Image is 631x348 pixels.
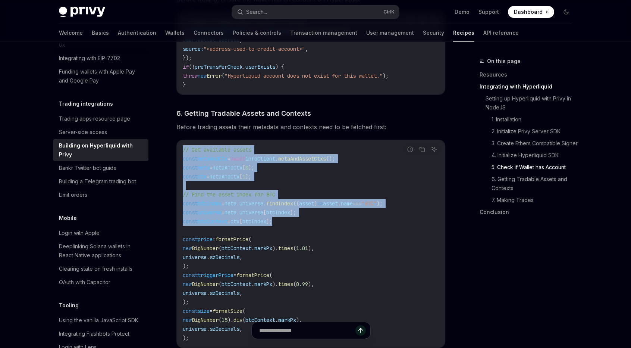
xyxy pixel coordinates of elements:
[377,200,383,207] span: );
[272,245,278,252] span: ).
[176,122,445,132] span: Before trading assets their metadata and contexts need to be fetched first:
[299,200,314,207] span: asset
[483,24,519,42] a: API reference
[266,209,290,216] span: btcIndex
[453,24,474,42] a: Recipes
[254,281,272,288] span: markPx
[59,24,83,42] a: Welcome
[222,72,225,79] span: (
[362,200,377,207] span: "BTC"
[242,164,245,171] span: [
[183,254,207,261] span: universe
[222,245,251,252] span: btcContext
[183,46,204,52] span: source:
[59,229,100,237] div: Login with Apple
[183,218,198,225] span: const
[405,145,415,154] button: Report incorrect code
[176,108,311,118] span: 6. Getting Tradable Assets and Contexts
[210,173,239,180] span: metaAndCtx
[92,24,109,42] a: Basics
[198,236,213,243] span: price
[239,254,242,261] span: ,
[341,200,353,207] span: name
[242,317,245,323] span: (
[53,226,148,240] a: Login with Apple
[245,164,248,171] span: 0
[219,245,222,252] span: (
[222,209,225,216] span: =
[560,6,572,18] button: Toggle dark mode
[236,272,269,279] span: formatPrice
[480,69,578,81] a: Resources
[278,281,293,288] span: times
[207,72,222,79] span: Error
[59,329,129,338] div: Integrating Flashbots Protect
[210,254,239,261] span: szDecimals
[198,72,207,79] span: new
[230,218,239,225] span: ctx
[272,281,278,288] span: ).
[251,281,254,288] span: .
[59,7,105,17] img: dark logo
[275,317,278,323] span: .
[183,308,198,314] span: const
[59,67,144,85] div: Funding wallets with Apple Pay and Google Pay
[59,278,110,287] div: OAuth with Capacitor
[183,155,198,162] span: const
[269,272,272,279] span: (
[246,7,267,16] div: Search...
[492,137,578,149] a: 3. Create Ethers Compatible Signer
[59,190,87,199] div: Limit orders
[275,155,278,162] span: .
[59,141,144,159] div: Building on Hyperliquid with Privy
[183,236,198,243] span: const
[198,272,233,279] span: triggerPrice
[183,191,275,198] span: // Find the asset index for BTC
[236,200,239,207] span: .
[183,63,189,70] span: if
[275,63,284,70] span: ) {
[293,281,296,288] span: (
[222,281,251,288] span: btcContext
[59,301,79,310] h5: Tooling
[296,317,302,323] span: ),
[192,245,219,252] span: BigNumber
[227,218,230,225] span: =
[198,209,222,216] span: universe
[242,308,245,314] span: (
[210,308,213,314] span: =
[263,209,266,216] span: [
[308,245,314,252] span: ),
[183,209,198,216] span: const
[53,276,148,289] a: OAuth with Capacitor
[222,317,227,323] span: 15
[232,5,399,19] button: Search...CtrlK
[227,317,233,323] span: ).
[53,52,148,65] a: Integrating with EIP-7702
[210,290,239,296] span: szDecimals
[417,145,427,154] button: Copy the contents from the code block
[198,164,210,171] span: meta
[198,308,210,314] span: size
[305,46,308,52] span: ,
[486,93,578,114] a: Setting up Hyperliquid with Privy in NodeJS
[59,214,77,223] h5: Mobile
[198,218,227,225] span: btcContext
[239,218,242,225] span: [
[278,317,296,323] span: markPx
[296,281,308,288] span: 0.99
[492,173,578,194] a: 6. Getting Tradable Assets and Contexts
[59,164,117,173] div: Bankr Twitter bot guide
[225,200,236,207] span: meta
[278,155,326,162] span: metaAndAssetCtxs
[59,54,120,63] div: Integrating with EIP-7702
[183,263,189,270] span: );
[204,46,305,52] span: "<address-used-to-credit-account>"
[207,173,210,180] span: =
[53,188,148,202] a: Limit orders
[192,63,195,70] span: !
[242,173,245,180] span: 1
[165,24,185,42] a: Wallets
[53,240,148,262] a: Deeplinking Solana wallets in React Native applications
[487,57,521,66] span: On this page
